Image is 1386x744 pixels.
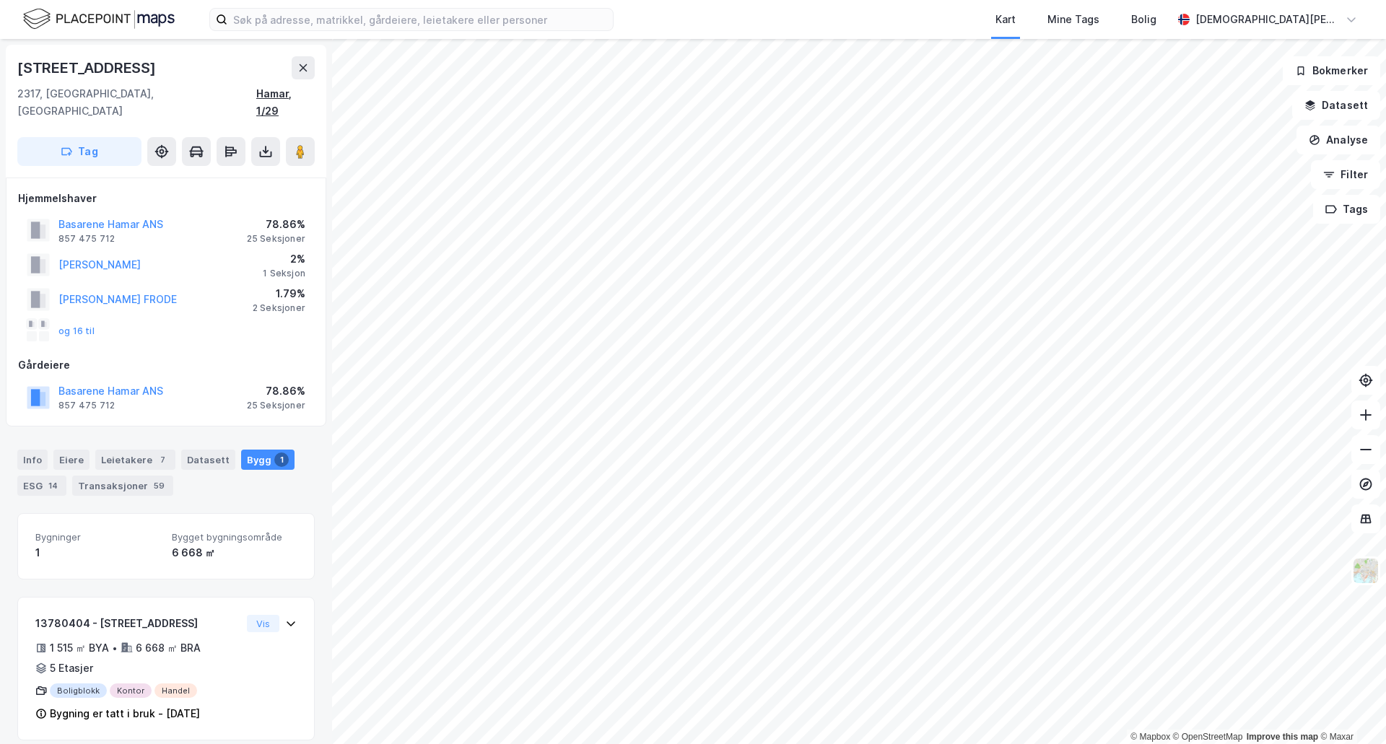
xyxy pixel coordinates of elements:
[253,285,305,302] div: 1.79%
[247,216,305,233] div: 78.86%
[35,531,160,543] span: Bygninger
[112,642,118,654] div: •
[155,452,170,467] div: 7
[1314,675,1386,744] div: Kontrollprogram for chat
[247,400,305,411] div: 25 Seksjoner
[253,302,305,314] div: 2 Seksjoner
[50,660,93,677] div: 5 Etasjer
[227,9,613,30] input: Søk på adresse, matrikkel, gårdeiere, leietakere eller personer
[23,6,175,32] img: logo.f888ab2527a4732fd821a326f86c7f29.svg
[172,531,297,543] span: Bygget bygningsområde
[1313,195,1380,224] button: Tags
[1283,56,1380,85] button: Bokmerker
[241,450,295,470] div: Bygg
[17,450,48,470] div: Info
[274,452,289,467] div: 1
[17,56,159,79] div: [STREET_ADDRESS]
[17,137,141,166] button: Tag
[256,85,315,120] div: Hamar, 1/29
[45,478,61,493] div: 14
[17,476,66,496] div: ESG
[1314,675,1386,744] iframe: Chat Widget
[181,450,235,470] div: Datasett
[247,382,305,400] div: 78.86%
[50,639,109,657] div: 1 515 ㎡ BYA
[1130,732,1170,742] a: Mapbox
[172,544,297,561] div: 6 668 ㎡
[50,705,200,722] div: Bygning er tatt i bruk - [DATE]
[18,190,314,207] div: Hjemmelshaver
[35,544,160,561] div: 1
[35,615,241,632] div: 13780404 - [STREET_ADDRESS]
[263,250,305,268] div: 2%
[1195,11,1340,28] div: [DEMOGRAPHIC_DATA][PERSON_NAME]
[1131,11,1156,28] div: Bolig
[95,450,175,470] div: Leietakere
[58,233,115,245] div: 857 475 712
[263,268,305,279] div: 1 Seksjon
[247,233,305,245] div: 25 Seksjoner
[18,356,314,374] div: Gårdeiere
[136,639,201,657] div: 6 668 ㎡ BRA
[1311,160,1380,189] button: Filter
[1247,732,1318,742] a: Improve this map
[72,476,173,496] div: Transaksjoner
[1352,557,1380,585] img: Z
[995,11,1016,28] div: Kart
[1047,11,1099,28] div: Mine Tags
[53,450,90,470] div: Eiere
[1296,126,1380,154] button: Analyse
[1173,732,1243,742] a: OpenStreetMap
[58,400,115,411] div: 857 475 712
[247,615,279,632] button: Vis
[1292,91,1380,120] button: Datasett
[151,478,167,493] div: 59
[17,85,256,120] div: 2317, [GEOGRAPHIC_DATA], [GEOGRAPHIC_DATA]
